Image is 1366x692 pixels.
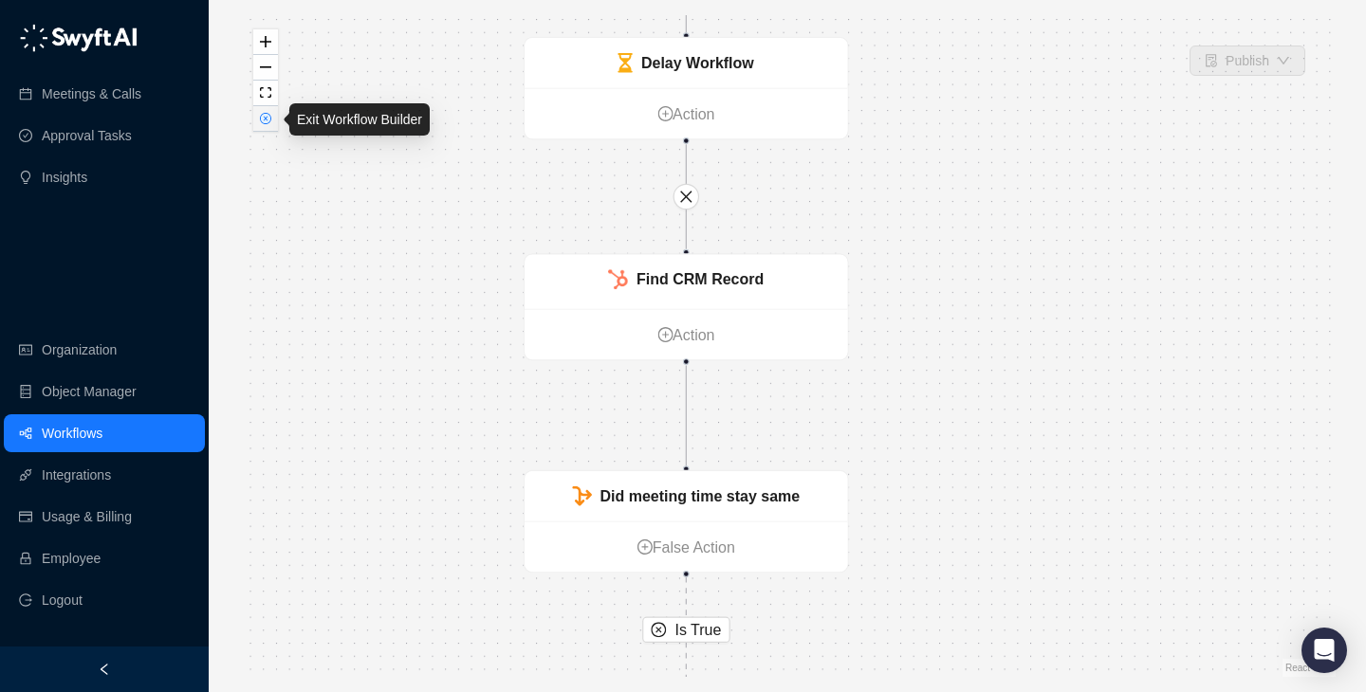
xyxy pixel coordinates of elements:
a: Meetings & Calls [42,75,141,113]
a: Approval Tasks [42,117,132,155]
a: Insights [42,158,87,196]
strong: Find CRM Record [637,271,764,288]
span: Is True [674,618,721,642]
a: Object Manager [42,373,137,410]
button: Publish [1190,46,1305,76]
a: Usage & Billing [42,498,132,536]
button: Is True [642,617,729,643]
span: close [678,189,693,204]
span: Logout [42,581,83,619]
div: Did meeting time stay sameplus-circleFalse Action [524,470,849,574]
span: logout [19,593,32,607]
div: Exit Workflow Builder [289,103,430,136]
button: zoom in [253,29,278,55]
span: close-circle [260,113,271,124]
a: Action [525,323,847,347]
a: False Action [525,535,847,558]
span: left [98,663,111,676]
span: plus-circle [657,106,673,121]
a: Employee [42,539,101,577]
div: Delay Workflowplus-circleAction [524,37,849,140]
button: close-circle [253,106,278,132]
a: Workflows [42,414,102,452]
span: close-circle [651,622,666,637]
div: Find CRM Recordplus-circleAction [524,253,849,360]
img: logo-05li4sbe.png [19,24,138,52]
span: plus-circle [657,327,673,342]
strong: Did meeting time stay same [600,487,801,504]
a: Organization [42,331,117,369]
strong: Delay Workflow [641,54,754,71]
a: React Flow attribution [1285,663,1333,673]
img: hubspot-DkpyWjJb.png [608,269,628,289]
button: fit view [253,81,278,106]
a: Integrations [42,456,111,494]
span: plus-circle [637,539,653,555]
button: zoom out [253,55,278,81]
div: Open Intercom Messenger [1301,628,1347,673]
a: Action [525,102,847,126]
